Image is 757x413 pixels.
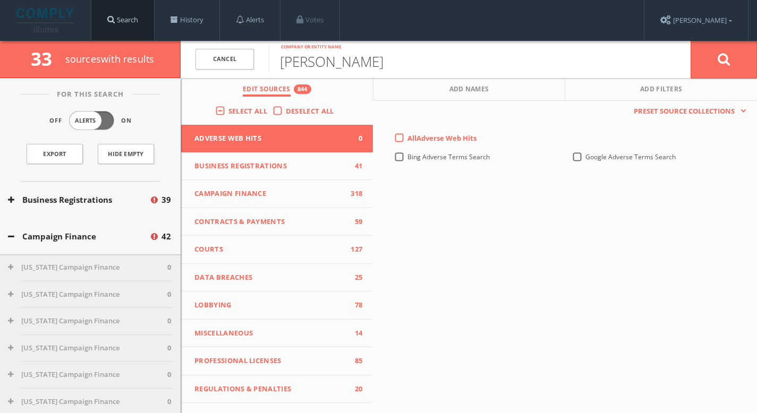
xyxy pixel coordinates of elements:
span: Bing Adverse Terms Search [407,152,490,161]
span: Lobbying [194,300,346,311]
span: 0 [346,133,362,144]
button: Campaign Finance318 [181,180,373,208]
span: 59 [346,217,362,227]
button: Courts127 [181,236,373,264]
span: source s with results [65,53,155,65]
span: 33 [31,46,61,71]
span: 0 [167,397,171,407]
span: 14 [346,328,362,339]
span: Contracts & Payments [194,217,346,227]
span: Deselect All [286,106,334,116]
button: Add Filters [565,78,757,101]
button: [US_STATE] Campaign Finance [8,397,167,407]
span: Miscellaneous [194,328,346,339]
span: 42 [161,230,171,243]
span: 78 [346,300,362,311]
a: Cancel [195,49,254,70]
span: 0 [167,289,171,300]
span: 0 [167,343,171,354]
span: 0 [167,369,171,380]
a: Export [27,144,83,164]
span: 85 [346,356,362,366]
button: Regulations & Penalties20 [181,375,373,403]
span: For This Search [49,89,132,100]
button: [US_STATE] Campaign Finance [8,316,167,326]
span: Adverse Web Hits [194,133,346,144]
button: Hide Empty [98,144,154,164]
span: Edit Sources [243,84,291,97]
span: Add Names [449,84,489,97]
span: 25 [346,272,362,283]
button: [US_STATE] Campaign Finance [8,369,167,380]
span: 127 [346,244,362,255]
span: 318 [346,188,362,199]
button: [US_STATE] Campaign Finance [8,289,167,300]
div: 844 [294,84,311,94]
button: Edit Sources844 [181,78,373,101]
span: 0 [167,316,171,326]
span: 0 [167,262,171,273]
button: Miscellaneous14 [181,320,373,348]
span: Preset Source Collections [628,106,740,117]
span: Add Filters [640,84,683,97]
button: Preset Source Collections [628,106,746,117]
span: Courts [194,244,346,255]
button: Business Registrations41 [181,152,373,180]
span: 39 [161,194,171,206]
span: Data Breaches [194,272,346,283]
span: Off [49,116,62,125]
button: Campaign Finance [8,230,149,243]
span: 41 [346,161,362,171]
span: Select All [228,106,267,116]
button: Contracts & Payments59 [181,208,373,236]
button: [US_STATE] Campaign Finance [8,262,167,273]
button: Data Breaches25 [181,264,373,292]
button: Professional Licenses85 [181,347,373,375]
button: Business Registrations [8,194,149,206]
button: Lobbying78 [181,291,373,320]
img: illumis [16,8,76,32]
span: Campaign Finance [194,188,346,199]
button: Add Names [373,78,566,101]
button: [US_STATE] Campaign Finance [8,343,167,354]
span: Google Adverse Terms Search [585,152,676,161]
span: Business Registrations [194,161,346,171]
span: On [121,116,132,125]
span: All Adverse Web Hits [407,133,477,143]
button: Adverse Web Hits0 [181,125,373,152]
span: 20 [346,384,362,394]
span: Regulations & Penalties [194,384,346,394]
span: Professional Licenses [194,356,346,366]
